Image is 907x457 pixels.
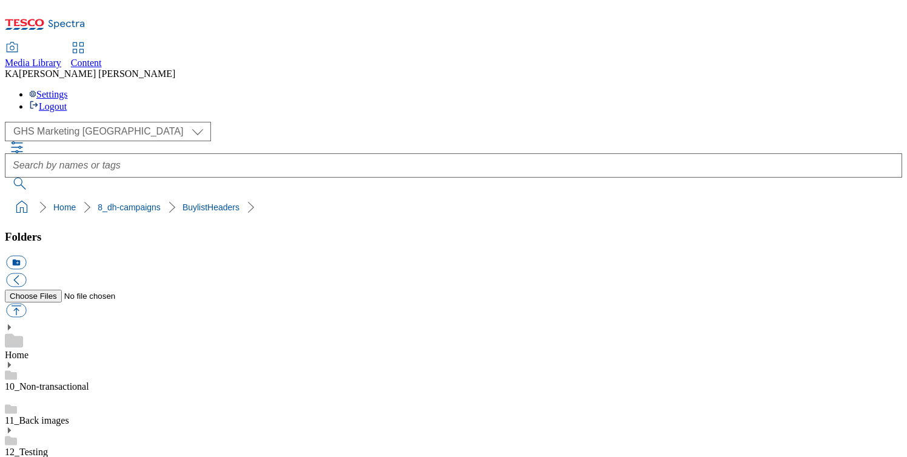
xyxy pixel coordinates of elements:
a: 12_Testing [5,447,48,457]
a: Settings [29,89,68,99]
h3: Folders [5,230,902,244]
a: Media Library [5,43,61,68]
span: KA [5,68,19,79]
a: Home [53,202,76,212]
input: Search by names or tags [5,153,902,178]
a: BuylistHeaders [182,202,239,212]
a: Home [5,350,28,360]
a: Content [71,43,102,68]
a: 11_Back images [5,415,69,425]
span: [PERSON_NAME] [PERSON_NAME] [19,68,175,79]
a: home [12,198,32,217]
span: Content [71,58,102,68]
span: Media Library [5,58,61,68]
a: 10_Non-transactional [5,381,89,392]
a: Logout [29,101,67,112]
nav: breadcrumb [5,196,902,219]
a: 8_dh-campaigns [98,202,161,212]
